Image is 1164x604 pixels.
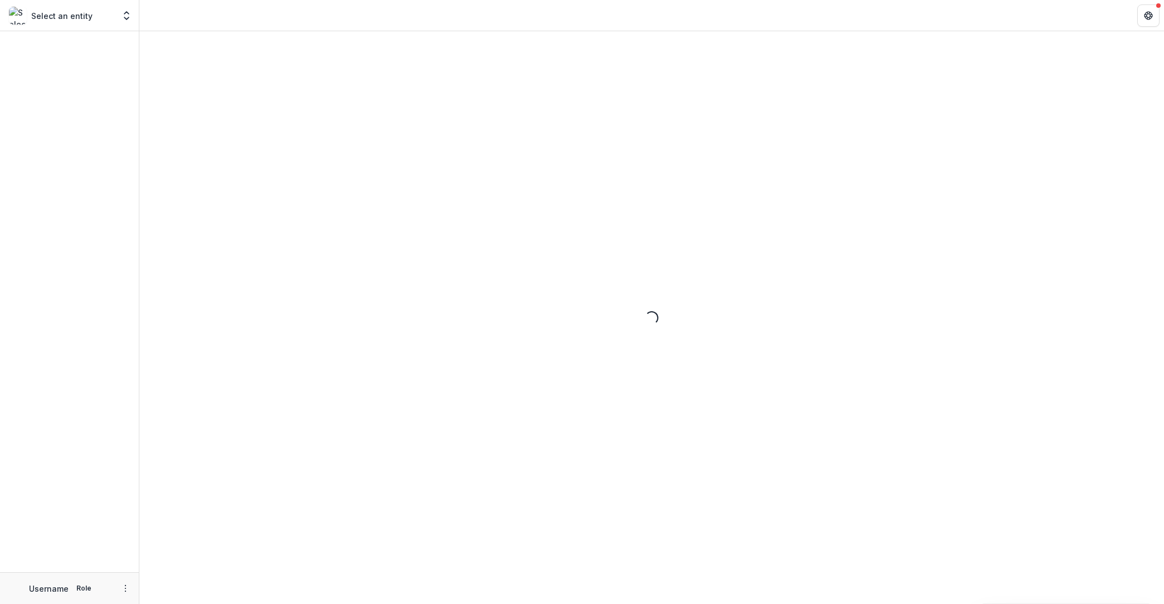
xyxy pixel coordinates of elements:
[1137,4,1160,27] button: Get Help
[31,10,93,22] p: Select an entity
[9,7,27,25] img: Select an entity
[119,582,132,595] button: More
[119,4,134,27] button: Open entity switcher
[73,583,95,593] p: Role
[29,583,69,595] p: Username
